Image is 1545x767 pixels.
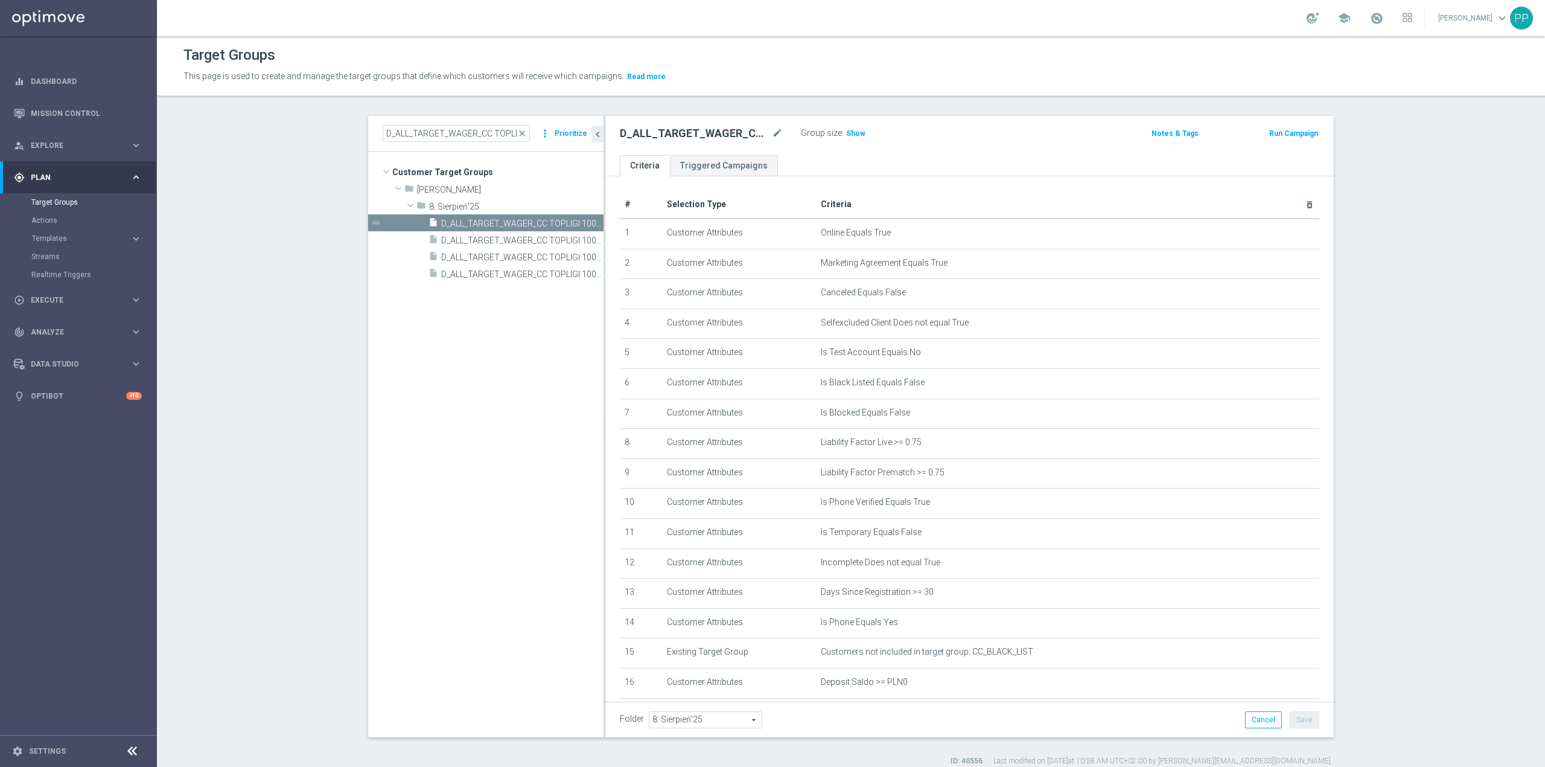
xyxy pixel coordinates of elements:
[620,608,662,638] td: 14
[553,126,589,142] button: Prioritize
[31,197,126,207] a: Target Groups
[821,258,948,268] span: Marketing Agreement Equals True
[620,249,662,279] td: 2
[13,391,142,401] button: lightbulb Optibot +10
[13,141,142,150] div: person_search Explore keyboard_arrow_right
[429,202,604,212] span: 8. Sierpie&#x144;&#x27;25
[821,199,852,209] span: Criteria
[441,236,604,246] span: D_ALL_TARGET_WAGER_CC TOPLIGI 100% do 500 PLN PT PUSH_140825
[842,128,844,138] label: :
[539,125,551,142] i: more_vert
[620,155,670,176] a: Criteria
[821,647,1033,657] span: Customers not included in target group: CC_BLACK_LIST
[662,548,816,579] td: Customer Attributes
[31,266,156,284] div: Realtime Triggers
[592,129,604,140] i: chevron_left
[1437,9,1510,27] a: [PERSON_NAME]keyboard_arrow_down
[1150,127,1200,140] button: Notes & Tags
[31,234,142,243] button: Templates keyboard_arrow_right
[670,155,778,176] a: Triggered Campaigns
[31,142,130,149] span: Explore
[821,497,930,507] span: Is Phone Verified Equals True
[31,297,130,304] span: Execute
[392,164,604,181] span: Customer Target Groups
[13,77,142,86] button: equalizer Dashboard
[620,219,662,249] td: 1
[1268,127,1319,140] button: Run Campaign
[662,249,816,279] td: Customer Attributes
[1290,711,1319,728] button: Save
[417,185,604,195] span: Patryk P.
[620,309,662,339] td: 4
[32,235,118,242] span: Templates
[13,359,142,369] button: Data Studio keyboard_arrow_right
[31,174,130,181] span: Plan
[14,76,25,87] i: equalizer
[662,489,816,519] td: Customer Attributes
[821,527,922,538] span: Is Temporary Equals False
[620,489,662,519] td: 10
[821,347,921,358] span: Is Test Account Equals No
[662,309,816,339] td: Customer Attributes
[31,248,156,266] div: Streams
[130,233,142,245] i: keyboard_arrow_right
[662,698,816,728] td: Customer Attributes
[662,518,816,548] td: Customer Attributes
[1337,11,1351,25] span: school
[13,173,142,182] button: gps_fixed Plan keyboard_arrow_right
[662,339,816,369] td: Customer Attributes
[416,201,426,214] i: folder
[620,126,769,141] h2: D_ALL_TARGET_WAGER_CC TOPLIGI 100% do 500 PLN ND SMS_140825
[13,109,142,118] button: Mission Control
[14,327,25,338] i: track_changes
[821,318,969,328] span: Selfexcluded Client Does not equal True
[130,326,142,338] i: keyboard_arrow_right
[620,458,662,489] td: 9
[620,429,662,459] td: 8
[31,329,130,336] span: Analyze
[32,235,130,242] div: Templates
[183,47,275,64] h1: Target Groups
[31,229,156,248] div: Templates
[1245,711,1282,728] button: Cancel
[13,327,142,337] button: track_changes Analyze keyboard_arrow_right
[821,677,908,687] span: Deposit Saldo >= PLN0
[620,518,662,548] td: 11
[662,219,816,249] td: Customer Attributes
[1305,200,1314,210] i: delete_forever
[31,65,142,97] a: Dashboard
[441,269,604,280] span: D_ALL_TARGET_WAGER_CC TOPLIGI 100% do 500 PLN_140825
[620,698,662,728] td: 17
[662,608,816,638] td: Customer Attributes
[662,579,816,609] td: Customer Attributes
[620,399,662,429] td: 7
[12,746,23,757] i: settings
[620,368,662,399] td: 6
[821,557,940,568] span: Incomplete Does not equal True
[662,458,816,489] td: Customer Attributes
[126,392,142,400] div: +10
[620,579,662,609] td: 13
[14,140,25,151] i: person_search
[31,380,126,412] a: Optibot
[14,172,25,183] i: gps_fixed
[14,172,130,183] div: Plan
[31,193,156,211] div: Target Groups
[14,327,130,338] div: Analyze
[620,339,662,369] td: 5
[772,126,783,141] i: mode_edit
[993,756,1331,766] label: Last modified on [DATE] at 10:58 AM UTC+02:00 by [PERSON_NAME][EMAIL_ADDRESS][DOMAIN_NAME]
[14,65,142,97] div: Dashboard
[801,128,842,138] label: Group size
[13,295,142,305] button: play_circle_outline Execute keyboard_arrow_right
[130,294,142,306] i: keyboard_arrow_right
[821,377,925,388] span: Is Black Listed Equals False
[662,429,816,459] td: Customer Attributes
[620,191,662,219] th: #
[29,748,66,755] a: Settings
[846,129,865,138] span: Show
[428,251,438,265] i: insert_drive_file
[14,97,142,129] div: Mission Control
